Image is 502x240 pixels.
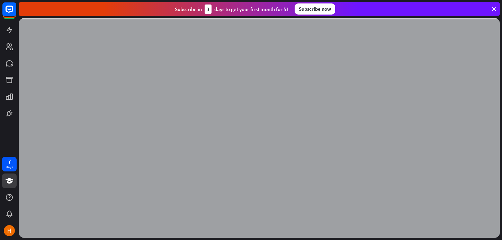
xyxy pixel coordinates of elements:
a: 7 days [2,157,17,171]
div: days [6,165,13,170]
div: Subscribe in days to get your first month for $1 [175,5,289,14]
div: Subscribe now [295,3,335,15]
div: 7 [8,159,11,165]
div: 3 [205,5,212,14]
